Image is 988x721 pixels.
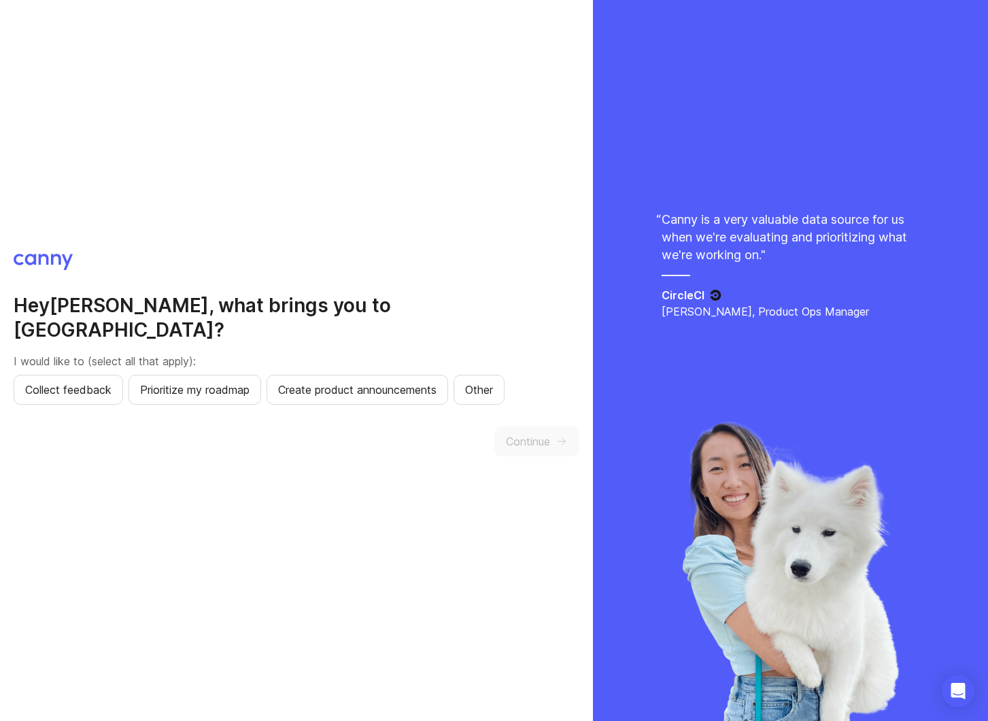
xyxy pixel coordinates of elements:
[942,675,974,707] div: Open Intercom Messenger
[14,375,123,405] button: Collect feedback
[140,382,250,398] span: Prioritize my roadmap
[14,293,579,342] h2: Hey [PERSON_NAME] , what brings you to [GEOGRAPHIC_DATA]?
[25,382,112,398] span: Collect feedback
[680,422,902,721] img: liya-429d2be8cea6414bfc71c507a98abbfa.webp
[465,382,493,398] span: Other
[267,375,448,405] button: Create product announcements
[662,211,920,264] p: Canny is a very valuable data source for us when we're evaluating and prioritizing what we're wor...
[662,287,704,303] h5: CircleCI
[506,433,550,450] span: Continue
[14,254,73,270] img: Canny logo
[494,426,579,456] button: Continue
[454,375,505,405] button: Other
[129,375,261,405] button: Prioritize my roadmap
[710,290,721,301] img: CircleCI logo
[278,382,437,398] span: Create product announcements
[14,353,579,369] p: I would like to (select all that apply):
[662,303,920,320] p: [PERSON_NAME], Product Ops Manager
